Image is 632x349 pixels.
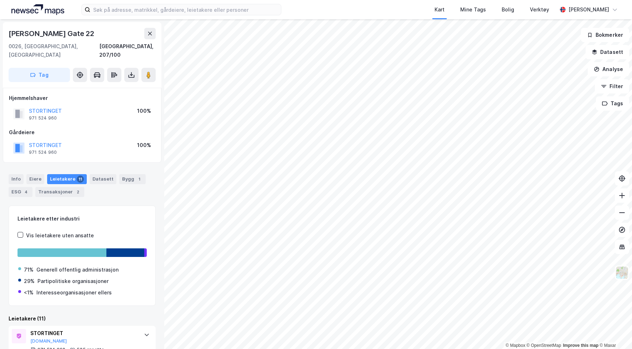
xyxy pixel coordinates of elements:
div: Datasett [90,174,116,184]
div: <1% [24,288,34,297]
div: 1 [136,176,143,183]
div: [GEOGRAPHIC_DATA], 207/100 [99,42,156,59]
div: ESG [9,187,32,197]
div: Kart [435,5,445,14]
div: Mine Tags [460,5,486,14]
img: Z [615,266,629,279]
button: Filter [595,79,629,93]
div: 971 524 960 [29,115,57,121]
a: OpenStreetMap [527,343,561,348]
img: logo.a4113a55bc3d86da70a041830d287a7e.svg [11,4,64,15]
div: 100% [137,107,151,115]
div: Generell offentlig administrasjon [36,265,119,274]
div: Hjemmelshaver [9,94,155,102]
div: STORTINGET [30,329,137,338]
div: Vis leietakere uten ansatte [26,231,94,240]
div: [PERSON_NAME] Gate 22 [9,28,96,39]
div: Bolig [502,5,514,14]
div: Leietakere etter industri [17,214,147,223]
div: Verktøy [530,5,549,14]
button: Datasett [586,45,629,59]
div: 71% [24,265,34,274]
button: Tag [9,68,70,82]
div: 29% [24,277,35,285]
div: Leietakere [47,174,87,184]
div: 971 524 960 [29,150,57,155]
div: 2 [74,188,81,196]
a: Improve this map [563,343,598,348]
div: Bygg [119,174,146,184]
div: Gårdeiere [9,128,155,137]
div: 0026, [GEOGRAPHIC_DATA], [GEOGRAPHIC_DATA] [9,42,99,59]
div: Eiere [26,174,44,184]
button: Tags [596,96,629,111]
div: Leietakere (11) [9,314,156,323]
iframe: Chat Widget [596,315,632,349]
input: Søk på adresse, matrikkel, gårdeiere, leietakere eller personer [90,4,281,15]
a: Mapbox [506,343,525,348]
button: Analyse [588,62,629,76]
button: [DOMAIN_NAME] [30,338,67,344]
div: Kontrollprogram for chat [596,315,632,349]
div: 11 [77,176,84,183]
div: 4 [22,188,30,196]
div: Interesseorganisasjoner ellers [36,288,112,297]
div: Partipolitiske organisasjoner [37,277,109,285]
div: Transaksjoner [35,187,84,197]
div: Info [9,174,24,184]
div: [PERSON_NAME] [568,5,609,14]
button: Bokmerker [581,28,629,42]
div: 100% [137,141,151,150]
